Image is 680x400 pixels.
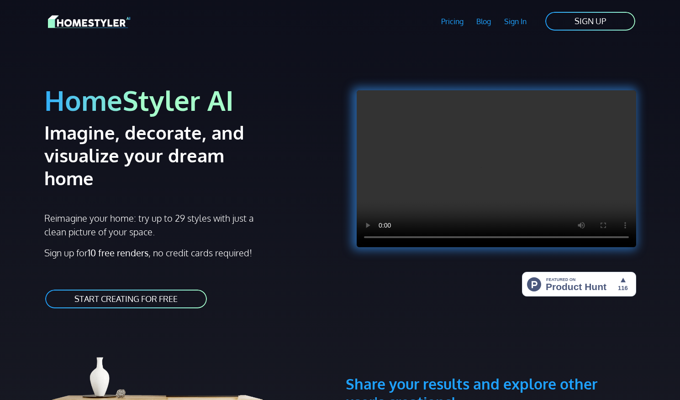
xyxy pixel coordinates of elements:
[44,121,277,189] h2: Imagine, decorate, and visualize your dream home
[44,211,262,239] p: Reimagine your home: try up to 29 styles with just a clean picture of your space.
[88,247,148,259] strong: 10 free renders
[544,11,636,31] a: SIGN UP
[48,14,130,30] img: HomeStyler AI logo
[522,272,636,296] img: HomeStyler AI - Interior Design Made Easy: One Click to Your Dream Home | Product Hunt
[44,246,335,260] p: Sign up for , no credit cards required!
[498,11,533,32] a: Sign In
[44,289,208,309] a: START CREATING FOR FREE
[434,11,470,32] a: Pricing
[470,11,498,32] a: Blog
[44,83,335,117] h1: HomeStyler AI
